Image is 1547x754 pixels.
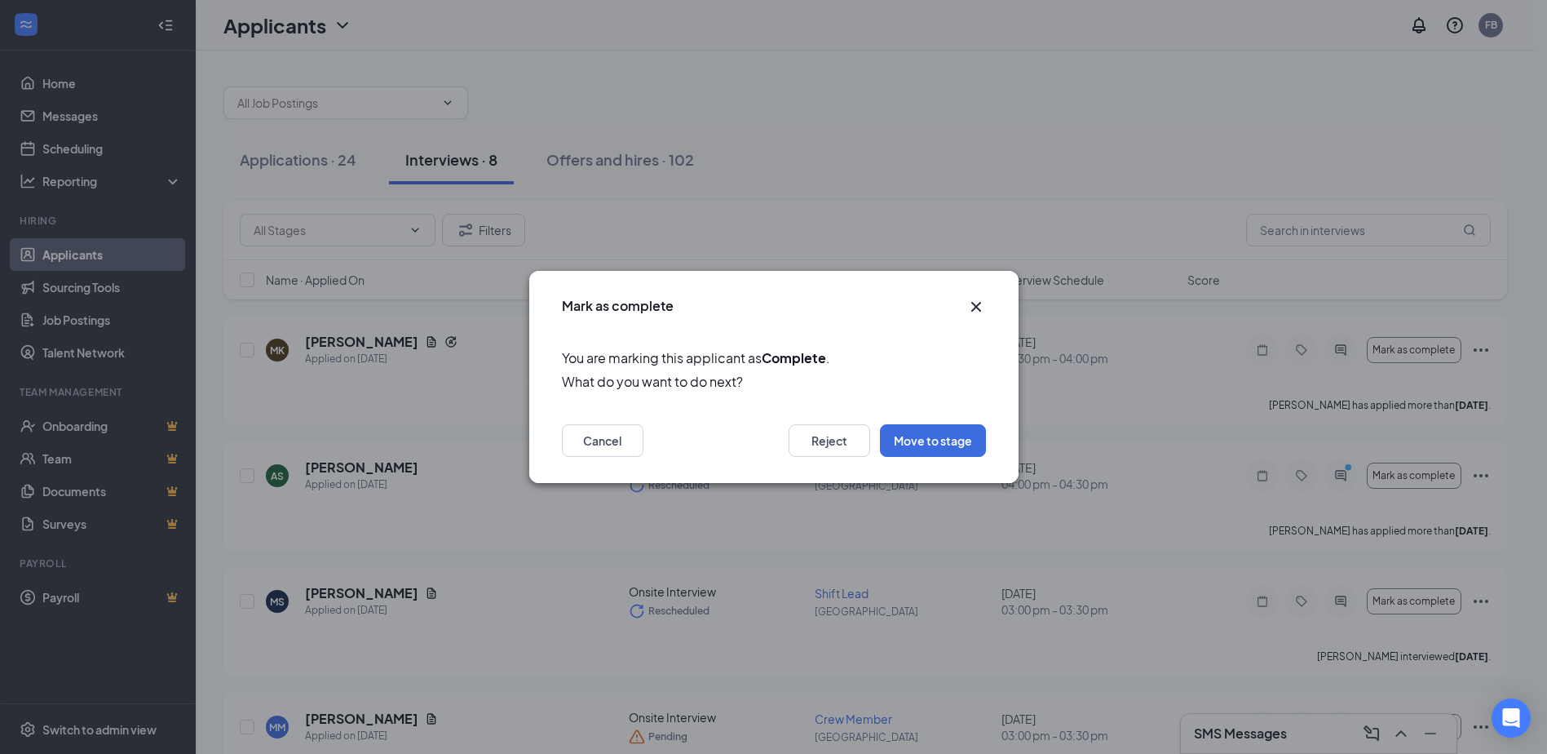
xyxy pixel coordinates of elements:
span: You are marking this applicant as . [562,348,986,368]
div: Open Intercom Messenger [1492,699,1531,738]
button: Reject [789,424,870,457]
button: Move to stage [880,424,986,457]
span: What do you want to do next? [562,371,986,392]
h3: Mark as complete [562,297,674,315]
svg: Cross [966,297,986,317]
button: Close [966,297,986,317]
button: Cancel [562,424,643,457]
b: Complete [762,349,826,366]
